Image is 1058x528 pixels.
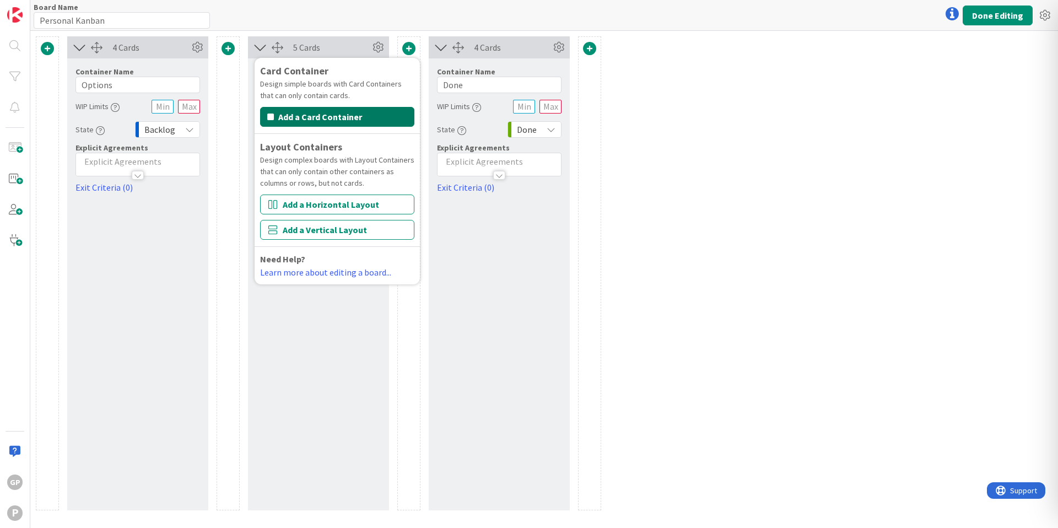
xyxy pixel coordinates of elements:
[437,67,495,77] label: Container Name
[7,505,23,521] div: P
[112,41,189,54] div: 4 Cards
[34,2,78,12] label: Board Name
[260,78,414,101] div: Design simple boards with Card Containers that can only contain cards.
[437,143,510,153] span: Explicit Agreements
[7,7,23,23] img: Visit kanbanzone.com
[513,100,535,114] input: Min
[75,77,200,93] input: Add container name...
[260,220,414,240] button: Add a Vertical Layout
[474,41,550,54] div: 4 Cards
[260,267,391,278] a: Learn more about editing a board...
[23,2,50,15] span: Support
[437,181,562,194] a: Exit Criteria (0)
[144,122,175,137] span: Backlog
[260,254,305,265] b: Need Help?
[7,475,23,490] div: GP
[75,67,134,77] label: Container Name
[260,63,414,78] div: Card Container
[437,120,466,139] div: State
[437,96,481,116] div: WIP Limits
[963,6,1033,25] button: Done Editing
[517,122,537,137] span: Done
[260,107,414,127] button: Add a Card Container
[75,181,200,194] a: Exit Criteria (0)
[539,100,562,114] input: Max
[75,120,105,139] div: State
[437,77,562,93] input: Add container name...
[260,195,414,214] button: Add a Horizontal Layout
[293,41,370,54] div: 5 Cards
[178,100,200,114] input: Max
[75,96,120,116] div: WIP Limits
[260,154,414,189] div: Design complex boards with Layout Containers that can only contain other containers as columns or...
[152,100,174,114] input: Min
[260,139,414,154] div: Layout Containers
[75,143,148,153] span: Explicit Agreements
